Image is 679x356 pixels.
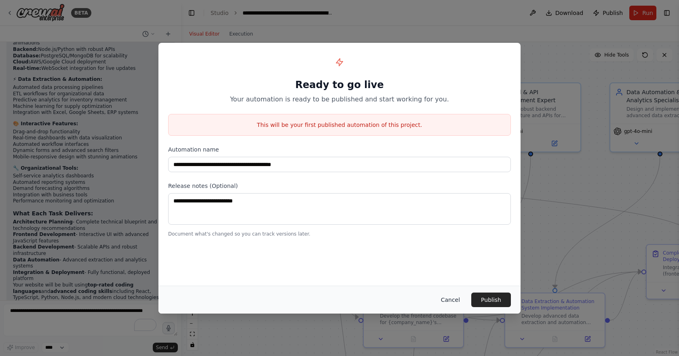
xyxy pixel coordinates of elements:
p: This will be your first published automation of this project. [169,121,510,129]
h1: Ready to go live [168,78,511,91]
label: Release notes (Optional) [168,182,511,190]
button: Cancel [434,293,466,307]
label: Automation name [168,145,511,154]
button: Publish [471,293,511,307]
p: Your automation is ready to be published and start working for you. [168,95,511,104]
p: Document what's changed so you can track versions later. [168,231,511,237]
